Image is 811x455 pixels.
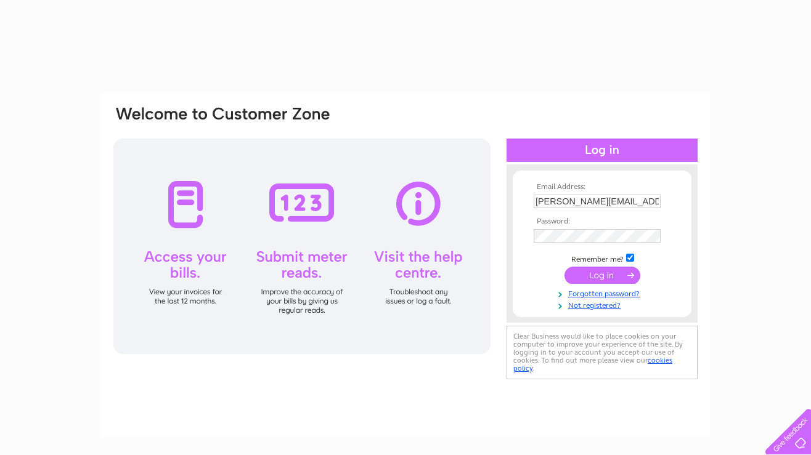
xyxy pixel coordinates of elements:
[564,267,640,284] input: Submit
[534,299,674,310] a: Not registered?
[513,356,672,372] a: cookies policy
[534,287,674,299] a: Forgotten password?
[507,326,698,379] div: Clear Business would like to place cookies on your computer to improve your experience of the sit...
[531,217,674,226] th: Password:
[531,183,674,191] th: Email Address:
[531,252,674,264] td: Remember me?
